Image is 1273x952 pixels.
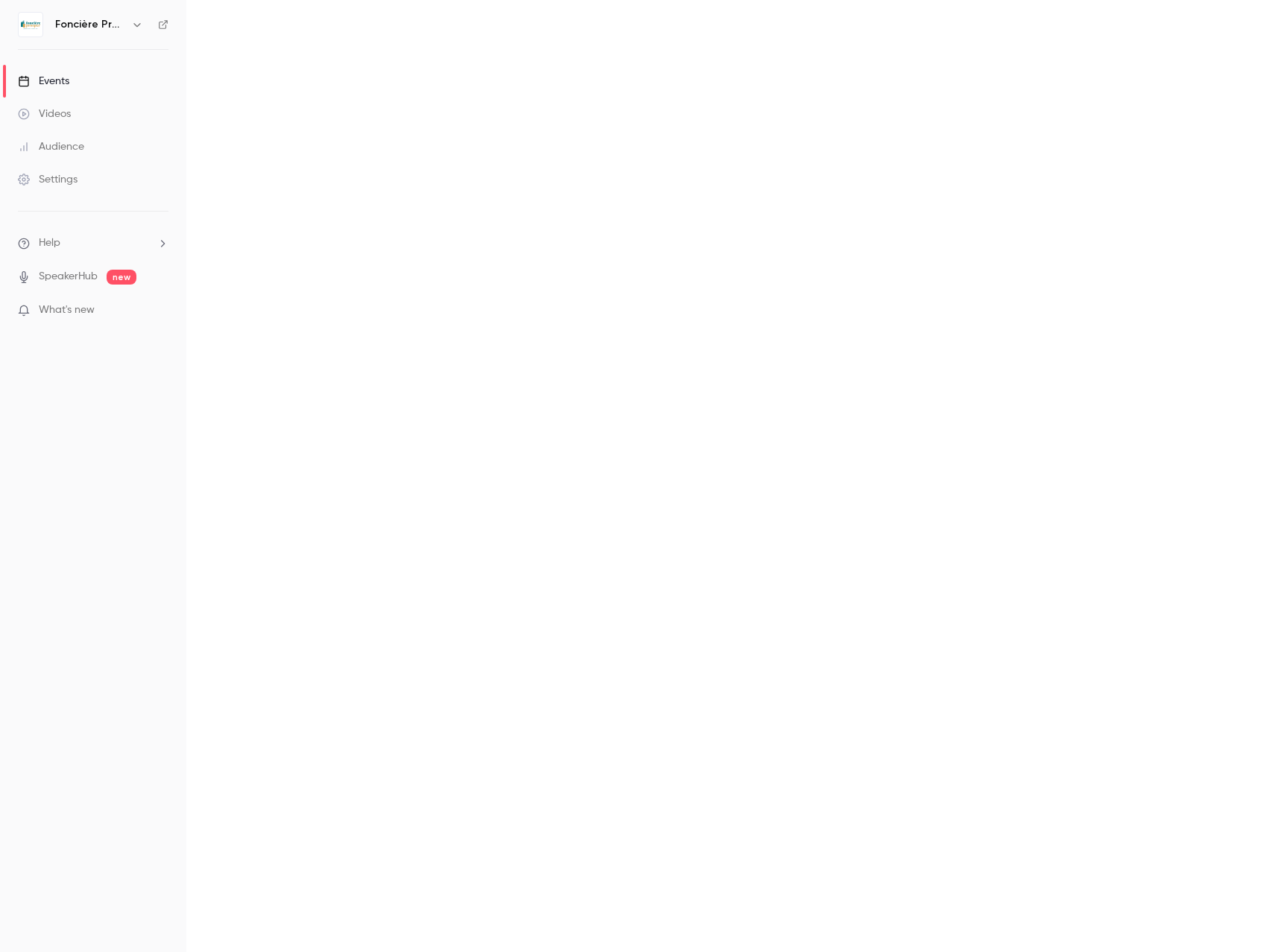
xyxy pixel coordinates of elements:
[39,302,95,318] span: What's new
[39,269,98,285] a: SpeakerHub
[18,235,168,251] li: help-dropdown-opener
[19,13,42,37] img: Foncière Prosper
[18,107,71,121] div: Videos
[18,74,69,89] div: Events
[18,139,84,154] div: Audience
[18,172,78,187] div: Settings
[39,235,60,251] span: Help
[55,17,125,32] h6: Foncière Prosper
[107,270,136,285] span: new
